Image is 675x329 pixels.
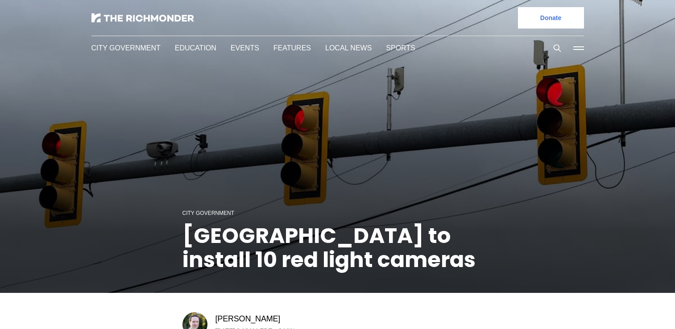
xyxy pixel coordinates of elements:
[91,13,194,22] img: The Richmonder
[318,43,362,53] a: Local News
[551,41,564,55] button: Search this site
[91,43,158,53] a: City Government
[269,43,304,53] a: Features
[518,7,584,29] a: Donate
[182,209,232,217] a: City Government
[173,43,214,53] a: Education
[600,285,675,329] iframe: portal-trigger
[377,43,404,53] a: Sports
[182,224,493,272] h1: [GEOGRAPHIC_DATA] to install 10 red light cameras
[215,313,282,324] a: [PERSON_NAME]
[228,43,255,53] a: Events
